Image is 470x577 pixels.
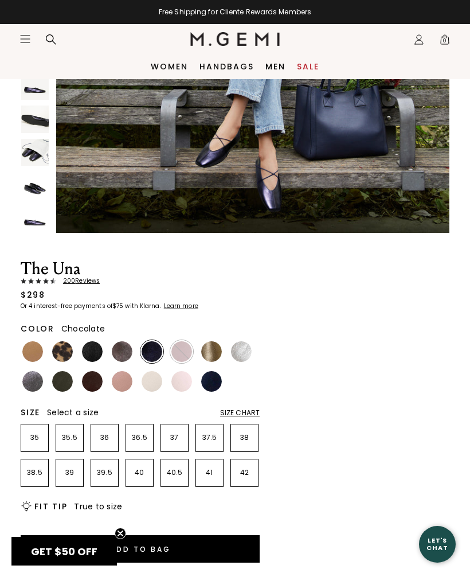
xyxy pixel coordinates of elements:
img: Gold [201,341,222,362]
img: Gunmetal [22,371,43,392]
a: Learn more [163,303,198,310]
a: Handbags [199,62,254,71]
p: 41 [196,468,223,477]
p: 38.5 [21,468,48,477]
img: The Una [21,205,49,232]
span: GET $50 OFF [31,544,97,559]
img: Antique Rose [112,371,132,392]
span: 0 [439,36,451,48]
klarna-placement-style-amount: $75 [112,302,123,310]
p: 36 [91,433,118,442]
p: 40.5 [161,468,188,477]
div: $298 [21,289,45,301]
a: 200Reviews [21,278,260,284]
p: 39.5 [91,468,118,477]
p: 37.5 [196,433,223,442]
img: Chocolate [82,371,103,392]
p: 39 [56,468,83,477]
img: Silver [231,341,252,362]
img: Navy [201,371,222,392]
span: Select a size [47,407,99,418]
img: The Una [21,171,49,199]
a: Men [265,62,285,71]
img: The Una [21,72,49,100]
span: True to size [74,501,122,512]
img: Midnight Blue [142,341,162,362]
p: 37 [161,433,188,442]
span: Chocolate [61,323,105,334]
button: Open site menu [19,33,31,45]
img: The Una [21,139,49,166]
button: Close teaser [115,528,126,539]
div: GET $50 OFFClose teaser [11,537,117,566]
h1: The Una [21,260,260,278]
a: Sale [297,62,319,71]
klarna-placement-style-body: Or 4 interest-free payments of [21,302,112,310]
a: Women [151,62,188,71]
img: Ballerina Pink [171,371,192,392]
h2: Color [21,324,54,333]
img: M.Gemi [190,32,280,46]
h2: Fit Tip [34,502,67,511]
div: Let's Chat [419,537,456,551]
img: Military [52,371,73,392]
p: 38 [231,433,258,442]
p: 42 [231,468,258,477]
img: Cocoa [112,341,132,362]
img: Light Tan [22,341,43,362]
img: The Una [21,106,49,133]
span: 200 Review s [56,278,100,284]
img: Burgundy [171,341,192,362]
div: Size Chart [220,408,260,418]
p: 36.5 [126,433,153,442]
img: Ecru [142,371,162,392]
p: 40 [126,468,153,477]
p: 35.5 [56,433,83,442]
p: 35 [21,433,48,442]
klarna-placement-style-body: with Klarna [125,302,162,310]
klarna-placement-style-cta: Learn more [164,302,198,310]
button: Add to Bag [21,535,260,563]
img: Black [82,341,103,362]
img: Leopard Print [52,341,73,362]
h2: Size [21,408,40,417]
